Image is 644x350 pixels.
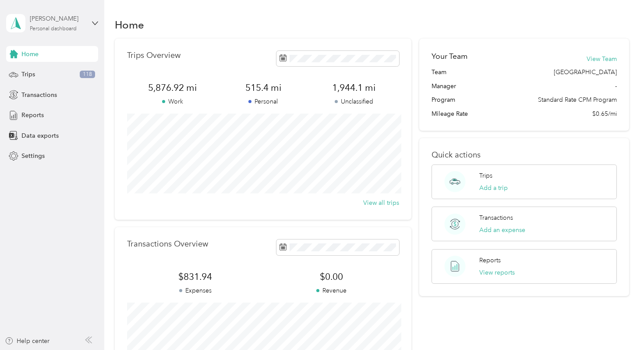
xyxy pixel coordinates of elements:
[592,109,617,118] span: $0.65/mi
[218,82,308,94] span: 515.4 mi
[432,95,455,104] span: Program
[127,286,263,295] p: Expenses
[127,82,218,94] span: 5,876.92 mi
[5,336,50,346] button: Help center
[432,82,456,91] span: Manager
[432,51,467,62] h2: Your Team
[21,111,44,120] span: Reports
[30,26,77,32] div: Personal dashboard
[479,268,515,277] button: View reports
[432,68,446,77] span: Team
[479,256,501,265] p: Reports
[80,71,95,79] span: 118
[615,82,617,91] span: -
[308,82,399,94] span: 1,944.1 mi
[127,51,180,60] p: Trips Overview
[21,151,45,161] span: Settings
[218,97,308,106] p: Personal
[554,68,617,77] span: [GEOGRAPHIC_DATA]
[595,301,644,350] iframe: Everlance-gr Chat Button Frame
[479,171,492,180] p: Trips
[432,109,468,118] span: Mileage Rate
[263,286,400,295] p: Revenue
[127,97,218,106] p: Work
[21,131,59,140] span: Data exports
[21,50,39,59] span: Home
[263,271,400,283] span: $0.00
[21,90,57,100] span: Transactions
[127,271,263,283] span: $831.94
[587,54,617,64] button: View Team
[127,239,208,249] p: Transactions Overview
[479,225,525,235] button: Add an expense
[479,183,508,193] button: Add a trip
[115,20,144,29] h1: Home
[21,70,35,79] span: Trips
[479,213,513,222] p: Transactions
[538,95,617,104] span: Standard Rate CPM Program
[30,14,85,23] div: [PERSON_NAME]
[308,97,399,106] p: Unclassified
[363,198,399,207] button: View all trips
[432,150,617,160] p: Quick actions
